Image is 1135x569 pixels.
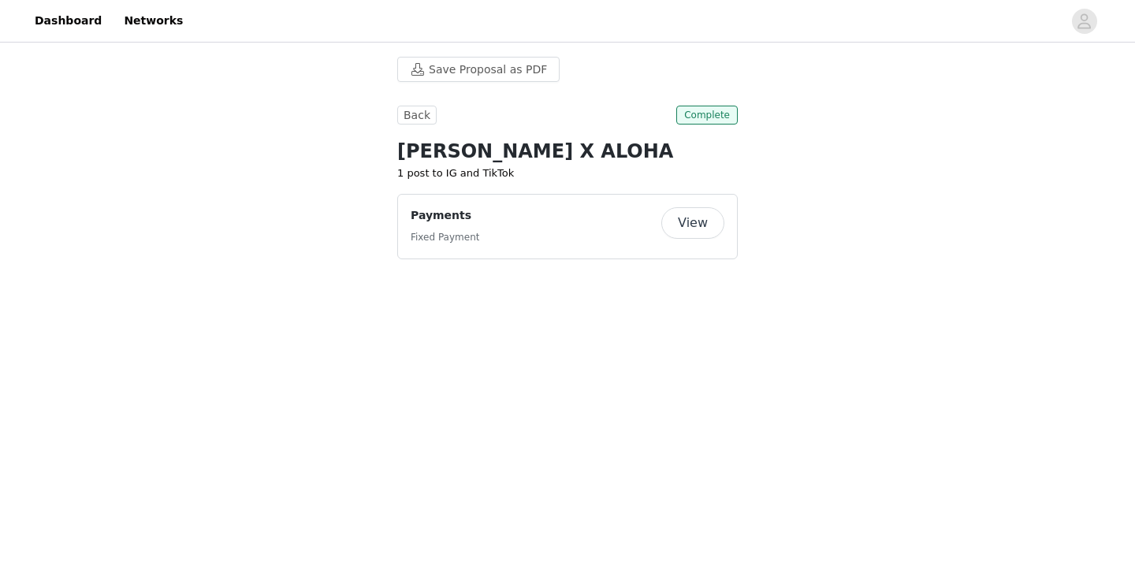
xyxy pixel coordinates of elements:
h4: Payments [411,207,479,224]
h5: Fixed Payment [411,230,479,244]
p: 1 post to IG and TikTok [397,165,738,181]
div: Payments [397,194,738,259]
span: Complete [676,106,738,125]
h1: [PERSON_NAME] X ALOHA [397,137,738,165]
button: Save Proposal as PDF [397,57,560,82]
a: Dashboard [25,3,111,39]
a: Networks [114,3,192,39]
div: avatar [1077,9,1092,34]
button: Back [397,106,437,125]
button: View [661,207,724,239]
